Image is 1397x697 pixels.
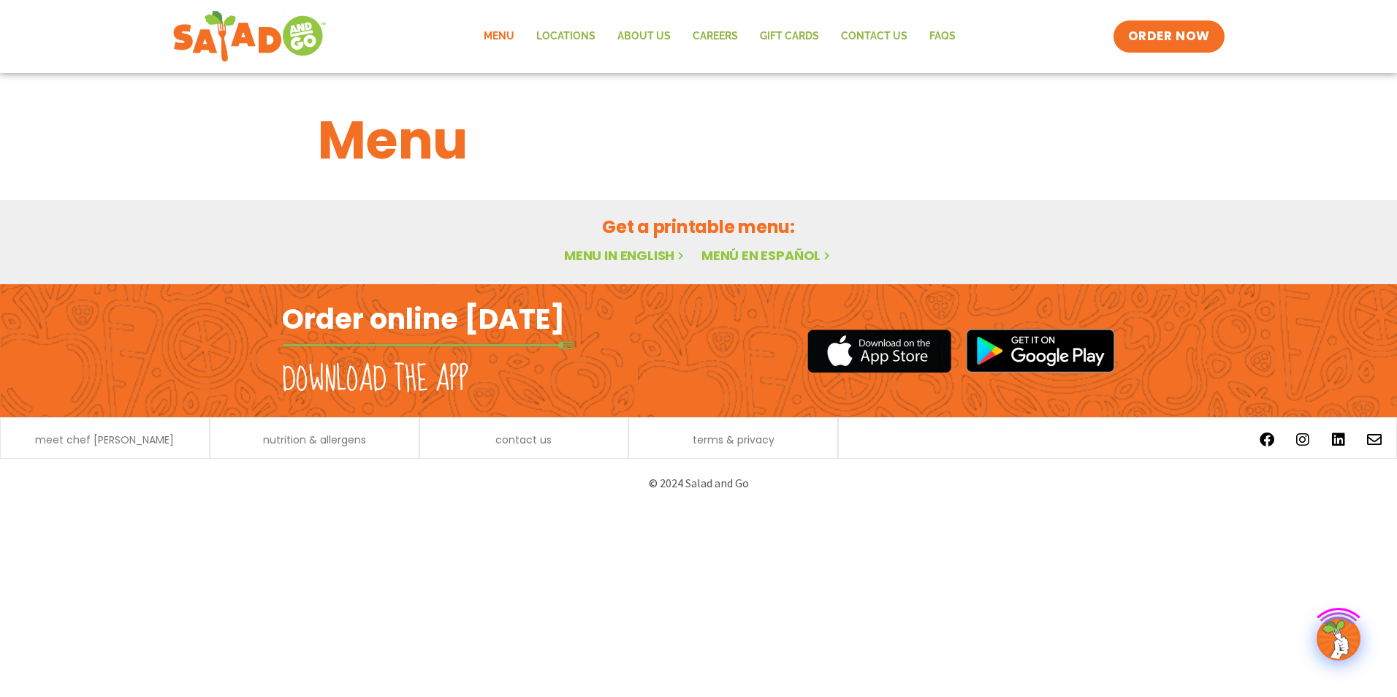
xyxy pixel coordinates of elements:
a: GIFT CARDS [749,20,830,53]
img: appstore [807,327,951,375]
p: © 2024 Salad and Go [289,473,1108,493]
a: FAQs [918,20,967,53]
h1: Menu [318,101,1079,180]
a: terms & privacy [693,435,774,445]
a: Careers [682,20,749,53]
a: Menú en español [701,246,833,264]
a: meet chef [PERSON_NAME] [35,435,174,445]
h2: Get a printable menu: [318,214,1079,240]
a: Locations [525,20,606,53]
nav: Menu [473,20,967,53]
img: fork [282,341,574,349]
a: Menu in English [564,246,687,264]
a: Menu [473,20,525,53]
span: ORDER NOW [1128,28,1210,45]
a: Contact Us [830,20,918,53]
h2: Order online [DATE] [282,301,565,337]
a: ORDER NOW [1114,20,1225,53]
a: nutrition & allergens [263,435,366,445]
h2: Download the app [282,359,468,400]
img: google_play [966,329,1115,373]
a: contact us [495,435,552,445]
a: About Us [606,20,682,53]
img: new-SAG-logo-768×292 [172,7,327,66]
